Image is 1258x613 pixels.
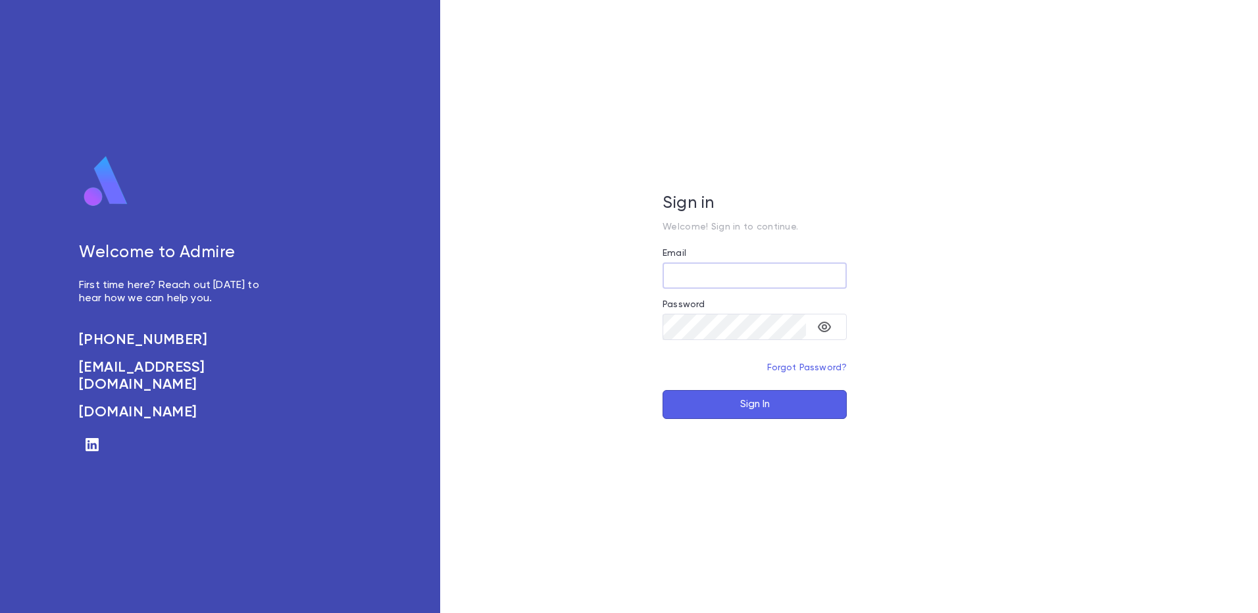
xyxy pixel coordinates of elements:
a: Forgot Password? [767,363,847,372]
label: Email [663,248,686,258]
label: Password [663,299,705,310]
p: Welcome! Sign in to continue. [663,222,847,232]
p: First time here? Reach out [DATE] to hear how we can help you. [79,279,274,305]
h5: Welcome to Admire [79,243,274,263]
img: logo [79,155,133,208]
a: [EMAIL_ADDRESS][DOMAIN_NAME] [79,359,274,393]
button: Sign In [663,390,847,419]
h5: Sign in [663,194,847,214]
button: toggle password visibility [811,314,838,340]
a: [PHONE_NUMBER] [79,331,274,349]
a: [DOMAIN_NAME] [79,404,274,421]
